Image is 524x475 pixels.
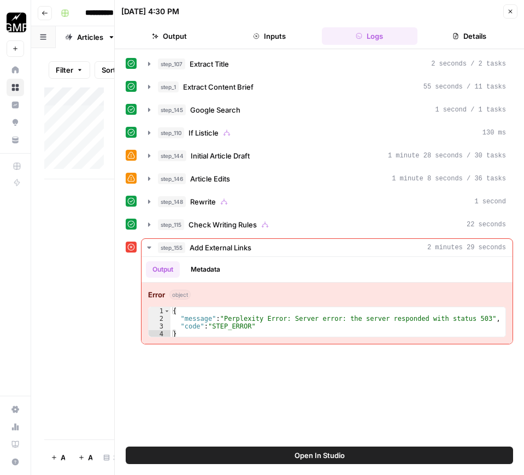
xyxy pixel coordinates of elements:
button: 1 minute 8 seconds / 36 tasks [142,170,513,187]
div: 1 [149,307,170,315]
a: Opportunities [7,114,24,131]
button: 130 ms [142,124,513,142]
a: Browse [7,79,24,96]
button: Logs [322,27,417,45]
button: Open In Studio [126,447,513,464]
button: Workspace: Growth Marketing Pro [7,9,24,36]
button: Details [422,27,517,45]
span: 1 second [474,197,506,207]
span: 55 seconds / 11 tasks [423,82,506,92]
img: Growth Marketing Pro Logo [7,13,26,32]
span: Rewrite [190,196,216,207]
span: step_146 [158,173,186,184]
button: 1 minute 28 seconds / 30 tasks [142,147,513,165]
span: 2 minutes 29 seconds [427,243,506,253]
span: step_115 [158,219,184,230]
div: 2 minutes 29 seconds [142,257,513,344]
div: [DATE] 4:30 PM [121,6,179,17]
span: Add External Links [190,242,251,253]
span: 1 minute 28 seconds / 30 tasks [388,151,506,161]
button: Filter [49,61,90,79]
a: Articles [56,26,125,48]
button: Sort [95,61,133,79]
button: 1 second [142,193,513,210]
strong: Error [148,289,165,300]
div: Articles [77,32,103,43]
button: 2 minutes 29 seconds [142,239,513,256]
button: 1 second / 1 tasks [142,101,513,119]
div: 3 Rows [99,449,140,466]
div: 3 [149,322,170,330]
button: Output [146,261,180,278]
span: Google Search [190,104,240,115]
a: Settings [7,401,24,418]
span: Extract Title [190,58,229,69]
span: Add Row [61,452,65,463]
button: Output [121,27,217,45]
span: object [169,290,191,300]
span: Open In Studio [295,450,345,461]
span: If Listicle [189,127,219,138]
span: step_110 [158,127,184,138]
span: Sort [102,64,116,75]
button: Inputs [221,27,317,45]
div: 4 [149,330,170,338]
button: Help + Support [7,453,24,471]
span: step_107 [158,58,185,69]
a: Insights [7,96,24,114]
span: 130 ms [482,128,506,138]
span: Filter [56,64,73,75]
span: 1 minute 8 seconds / 36 tasks [392,174,506,184]
span: 2 seconds / 2 tasks [431,59,506,69]
button: 2 seconds / 2 tasks [142,55,513,73]
span: 22 seconds [467,220,506,230]
span: 1 second / 1 tasks [435,105,506,115]
a: Usage [7,418,24,436]
span: Check Writing Rules [189,219,257,230]
span: Toggle code folding, rows 1 through 4 [164,307,170,315]
span: Extract Content Brief [183,81,254,92]
button: Add 10 Rows [72,449,99,466]
span: Article Edits [190,173,230,184]
span: Add 10 Rows [88,452,92,463]
a: Home [7,61,24,79]
span: step_155 [158,242,185,253]
span: step_1 [158,81,179,92]
button: Metadata [184,261,227,278]
a: Learning Hub [7,436,24,453]
div: 2 [149,315,170,322]
a: Your Data [7,131,24,149]
span: step_145 [158,104,186,115]
button: 22 seconds [142,216,513,233]
button: 55 seconds / 11 tasks [142,78,513,96]
span: Initial Article Draft [191,150,250,161]
span: step_144 [158,150,186,161]
button: Add Row [44,449,72,466]
span: step_148 [158,196,186,207]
